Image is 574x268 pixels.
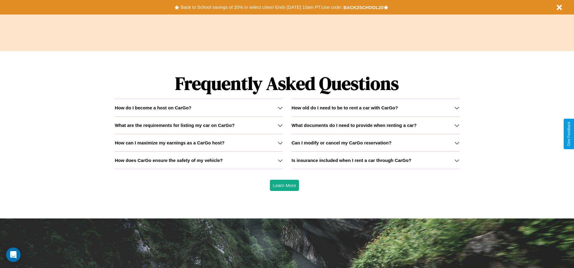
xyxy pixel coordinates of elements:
[179,3,343,11] button: Back to School savings of 20% in select cities! Ends [DATE] 10am PT.Use code:
[270,180,299,191] button: Learn More
[292,158,412,163] h3: Is insurance included when I rent a car through CarGo?
[292,140,392,145] h3: Can I modify or cancel my CarGo reservation?
[115,140,225,145] h3: How can I maximize my earnings as a CarGo host?
[115,158,223,163] h3: How does CarGo ensure the safety of my vehicle?
[115,123,235,128] h3: What are the requirements for listing my car on CarGo?
[115,105,191,110] h3: How do I become a host on CarGo?
[292,105,398,110] h3: How old do I need to be to rent a car with CarGo?
[115,68,459,99] h1: Frequently Asked Questions
[567,122,571,146] div: Give Feedback
[6,247,21,262] div: Open Intercom Messenger
[343,5,384,10] b: BACK2SCHOOL20
[292,123,417,128] h3: What documents do I need to provide when renting a car?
